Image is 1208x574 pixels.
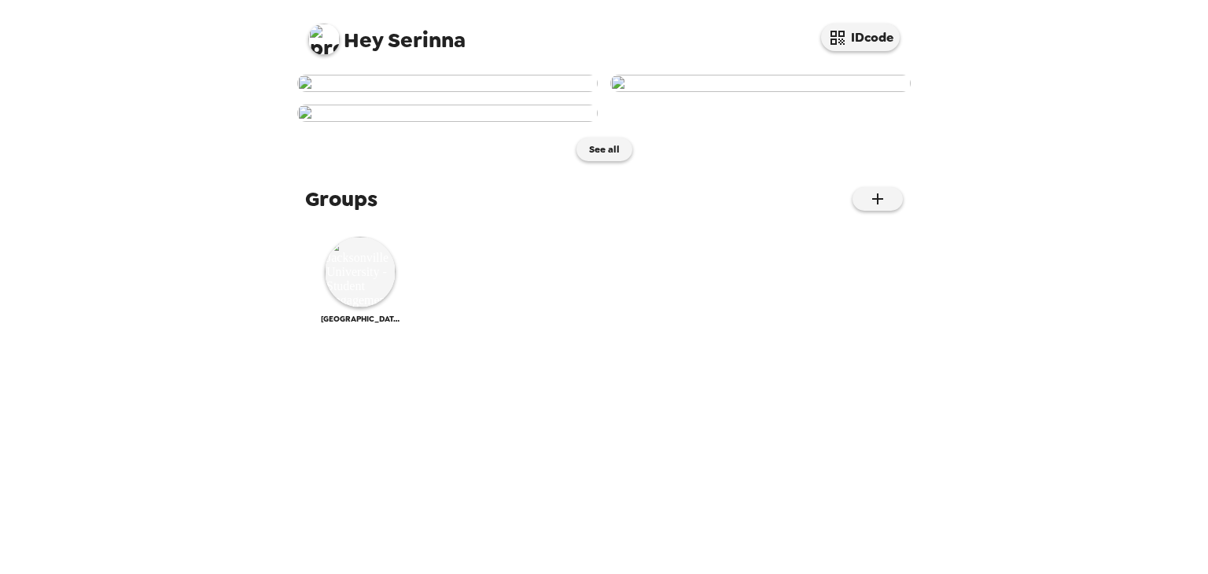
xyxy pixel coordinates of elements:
[305,185,377,213] span: Groups
[321,314,400,324] span: [GEOGRAPHIC_DATA] - Student Engagement
[325,237,396,307] img: Jacksonville University - Student Engagement
[576,138,632,161] button: See all
[344,26,383,54] span: Hey
[821,24,900,51] button: IDcode
[610,75,911,92] img: user-267972
[308,24,340,55] img: profile pic
[297,105,598,122] img: user-216121
[308,16,466,51] span: Serinna
[297,75,598,92] img: user-271285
